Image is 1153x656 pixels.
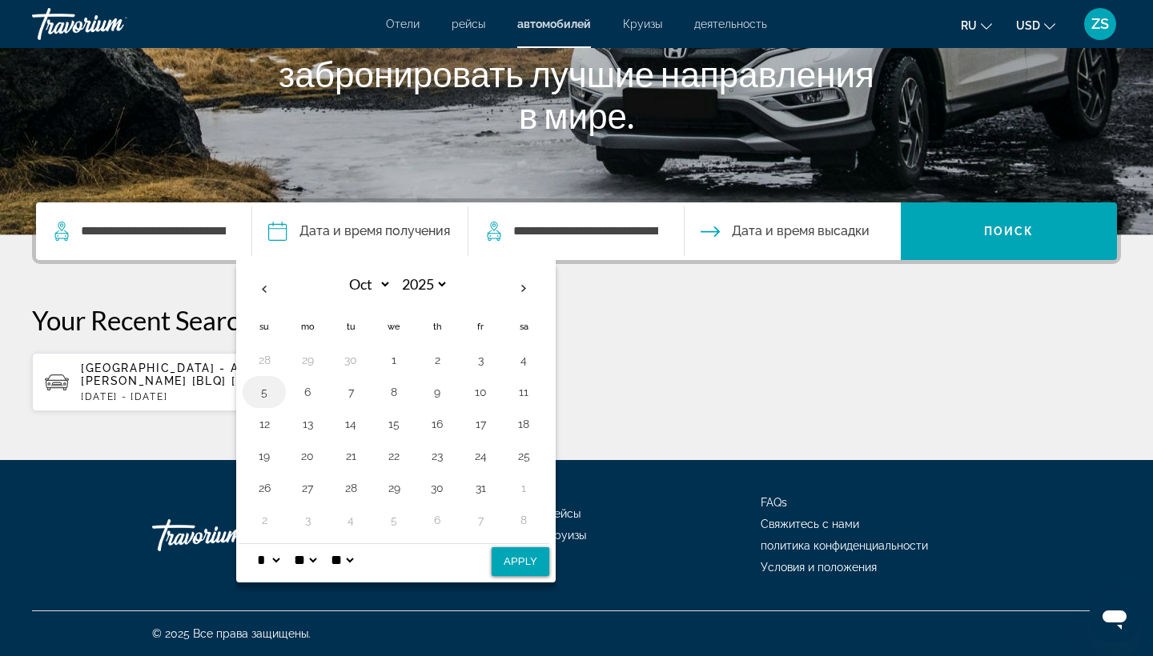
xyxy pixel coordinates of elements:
[468,349,493,371] button: Day 3
[338,413,364,435] button: Day 14
[327,544,356,576] select: Select AM/PM
[254,544,283,576] select: Select hour
[761,561,877,574] a: Условия и положения
[547,507,581,520] a: рейсы
[424,381,450,403] button: Day 9
[381,413,407,435] button: Day 15
[732,220,870,242] span: Дата и время высадки
[381,477,407,499] button: Day 29
[32,3,192,45] a: Travorium
[468,381,493,403] button: Day 10
[381,381,407,403] button: Day 8
[338,509,364,531] button: Day 4
[251,477,277,499] button: Day 26
[511,413,536,435] button: Day 18
[452,18,485,30] a: рейсы
[511,477,536,499] button: Day 1
[243,270,286,307] button: Previous month
[276,11,877,136] h1: Поможем вам найти и забронировать лучшие направления в мире.
[381,445,407,467] button: Day 22
[295,445,320,467] button: Day 20
[338,381,364,403] button: Day 7
[761,518,859,530] a: Свяжитесь с нами
[961,19,977,32] span: ru
[961,14,992,37] button: Change language
[511,509,536,531] button: Day 8
[694,18,767,30] a: деятельность
[291,544,319,576] select: Select minute
[547,529,586,542] a: Круизы
[761,539,928,552] a: политика конфиденциальности
[251,445,277,467] button: Day 19
[32,352,384,412] button: [GEOGRAPHIC_DATA] - Airport - [PERSON_NAME] [BLQ] [IT][DATE] - [DATE]
[338,477,364,499] button: Day 28
[468,477,493,499] button: Day 31
[251,349,277,371] button: Day 28
[396,270,448,298] select: Select year
[381,349,407,371] button: Day 1
[295,509,320,531] button: Day 3
[468,413,493,435] button: Day 17
[152,511,312,559] a: Travorium
[424,413,450,435] button: Day 16
[1016,14,1055,37] button: Change currency
[424,349,450,371] button: Day 2
[468,445,493,467] button: Day 24
[268,202,450,260] button: Pickup date
[295,349,320,371] button: Day 29
[1091,16,1109,32] span: ZS
[1016,19,1040,32] span: USD
[984,225,1034,238] span: Поиск
[511,445,536,467] button: Day 25
[152,627,311,640] span: © 2025 Все права защищены.
[468,509,493,531] button: Day 7
[1079,7,1121,41] button: User Menu
[901,202,1117,260] button: Поиск
[761,496,787,509] a: FAQs
[424,477,450,499] button: Day 30
[338,445,364,467] button: Day 21
[81,362,286,387] span: [GEOGRAPHIC_DATA] - Airport - [PERSON_NAME] [BLQ] [IT]
[36,202,1117,260] div: Search widget
[511,381,536,403] button: Day 11
[295,477,320,499] button: Day 27
[386,18,420,30] a: Отели
[295,381,320,403] button: Day 6
[502,270,545,307] button: Next month
[492,547,549,576] button: Apply
[424,445,450,467] button: Day 23
[424,509,450,531] button: Day 6
[81,391,372,402] p: [DATE] - [DATE]
[295,413,320,435] button: Day 13
[339,270,392,298] select: Select month
[381,509,407,531] button: Day 5
[32,304,1121,336] p: Your Recent Searches
[251,381,277,403] button: Day 5
[338,349,364,371] button: Day 30
[623,18,662,30] a: Круизы
[1089,592,1140,643] iframe: Кнопка запуска окна обмена сообщениями
[511,349,536,371] button: Day 4
[701,202,870,260] button: Drop-off date
[251,413,277,435] button: Day 12
[251,509,277,531] button: Day 2
[517,18,591,30] a: автомобилей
